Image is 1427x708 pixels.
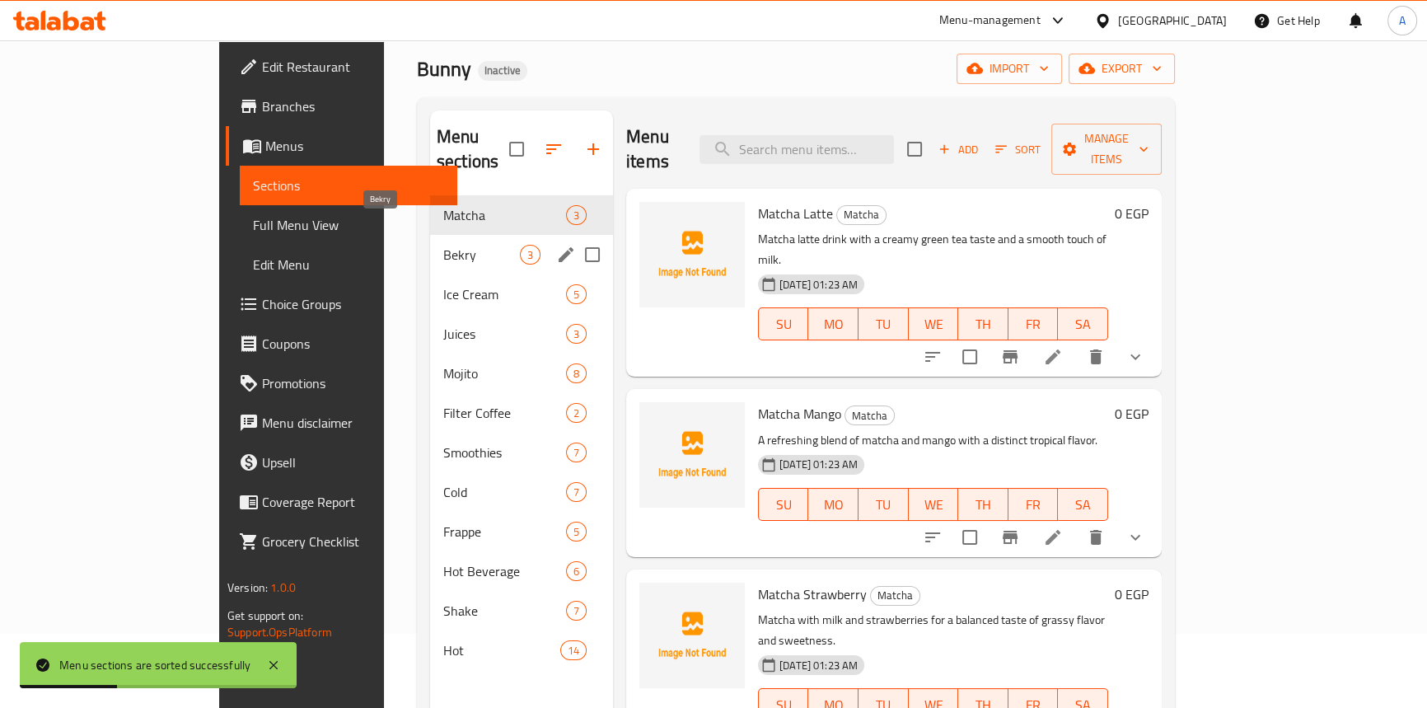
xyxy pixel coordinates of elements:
[915,312,952,336] span: WE
[262,294,444,314] span: Choice Groups
[567,406,586,421] span: 2
[773,277,864,293] span: [DATE] 01:23 AM
[765,493,802,517] span: SU
[913,518,952,557] button: sort-choices
[909,488,959,521] button: WE
[936,140,980,159] span: Add
[443,403,566,423] span: Filter Coffee
[567,287,586,302] span: 5
[985,137,1051,162] span: Sort items
[939,11,1041,30] div: Menu-management
[1125,347,1145,367] svg: Show Choices
[430,189,613,677] nav: Menu sections
[443,561,566,581] span: Hot Beverage
[1115,583,1149,606] h6: 0 EGP
[567,445,586,461] span: 7
[1058,488,1108,521] button: SA
[226,443,457,482] a: Upsell
[227,605,303,626] span: Get support on:
[965,493,1002,517] span: TH
[909,307,959,340] button: WE
[567,524,586,540] span: 5
[845,406,894,425] span: Matcha
[265,136,444,156] span: Menus
[270,577,296,598] span: 1.0.0
[965,312,1002,336] span: TH
[1115,402,1149,425] h6: 0 EGP
[566,284,587,304] div: items
[758,488,808,521] button: SU
[952,340,987,374] span: Select to update
[430,393,613,433] div: Filter Coffee2
[758,229,1108,270] p: Matcha latte drink with a creamy green tea taste and a smooth touch of milk.
[430,512,613,551] div: Frappe5
[443,522,566,542] div: Frappe
[566,522,587,542] div: items
[913,337,952,377] button: sort-choices
[915,493,952,517] span: WE
[226,126,457,166] a: Menus
[573,129,613,169] button: Add section
[567,366,586,382] span: 8
[1118,12,1227,30] div: [GEOGRAPHIC_DATA]
[1116,518,1155,557] button: show more
[430,274,613,314] div: Ice Cream5
[773,457,864,472] span: [DATE] 01:23 AM
[1116,337,1155,377] button: show more
[226,482,457,522] a: Coverage Report
[566,324,587,344] div: items
[639,402,745,508] img: Matcha Mango
[758,401,841,426] span: Matcha Mango
[262,492,444,512] span: Coverage Report
[499,132,534,166] span: Select all sections
[253,255,444,274] span: Edit Menu
[226,284,457,324] a: Choice Groups
[59,656,250,674] div: Menu sections are sorted successfully
[815,312,852,336] span: MO
[758,201,833,226] span: Matcha Latte
[567,208,586,223] span: 3
[262,413,444,433] span: Menu disclaimer
[567,564,586,579] span: 6
[1043,527,1063,547] a: Edit menu item
[991,137,1045,162] button: Sort
[262,373,444,393] span: Promotions
[430,591,613,631] div: Shake7
[443,205,566,225] div: Matcha
[262,452,444,472] span: Upsell
[443,284,566,304] div: Ice Cream
[1008,488,1059,521] button: FR
[970,59,1049,79] span: import
[699,135,894,164] input: search
[837,205,886,224] span: Matcha
[567,603,586,619] span: 7
[443,601,566,621] span: Shake
[1064,129,1149,170] span: Manage items
[227,577,268,598] span: Version:
[226,324,457,363] a: Coupons
[958,307,1008,340] button: TH
[990,518,1030,557] button: Branch-specific-item
[226,363,457,403] a: Promotions
[845,406,895,425] div: Matcha
[566,601,587,621] div: items
[990,337,1030,377] button: Branch-specific-item
[566,403,587,423] div: items
[639,202,745,307] img: Matcha Latte
[240,205,457,245] a: Full Menu View
[773,658,864,673] span: [DATE] 01:23 AM
[443,443,566,462] div: Smoothies
[430,314,613,354] div: Juices3
[520,245,540,265] div: items
[865,493,902,517] span: TU
[561,643,586,659] span: 14
[808,307,859,340] button: MO
[765,312,802,336] span: SU
[430,472,613,512] div: Cold7
[1058,307,1108,340] button: SA
[437,124,509,174] h2: Menu sections
[566,205,587,225] div: items
[1399,12,1406,30] span: A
